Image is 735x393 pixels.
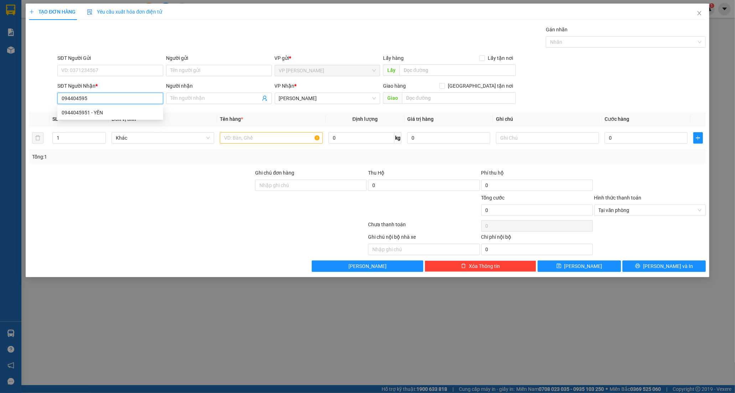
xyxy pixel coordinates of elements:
[496,132,599,144] input: Ghi Chú
[557,263,561,269] span: save
[481,195,505,201] span: Tổng cước
[383,92,402,104] span: Giao
[262,95,268,101] span: user-add
[635,263,640,269] span: printer
[694,135,703,141] span: plus
[445,82,516,90] span: [GEOGRAPHIC_DATA] tận nơi
[493,112,601,126] th: Ghi chú
[29,9,76,15] span: TẠO ĐƠN HÀNG
[87,9,93,15] img: icon
[166,54,272,62] div: Người gửi
[383,64,399,76] span: Lấy
[643,262,693,270] span: [PERSON_NAME] và In
[87,9,162,15] span: Yêu cầu xuất hóa đơn điện tử
[32,132,43,144] button: delete
[622,260,706,272] button: printer[PERSON_NAME] và In
[383,55,404,61] span: Lấy hàng
[368,244,480,255] input: Nhập ghi chú
[279,93,376,104] span: Hồ Chí Minh
[116,133,210,143] span: Khác
[220,116,243,122] span: Tên hàng
[697,10,702,16] span: close
[62,109,159,117] div: 0944045951 - YẾN
[220,132,322,144] input: VD: Bàn, Ghế
[599,205,702,216] span: Tại văn phòng
[605,116,629,122] span: Cước hàng
[255,180,367,191] input: Ghi chú đơn hàng
[57,54,163,62] div: SĐT Người Gửi
[57,82,163,90] div: SĐT Người Nhận
[693,132,703,144] button: plus
[29,9,34,14] span: plus
[52,116,58,122] span: SL
[32,153,284,161] div: Tổng: 1
[275,83,295,89] span: VP Nhận
[538,260,621,272] button: save[PERSON_NAME]
[481,169,593,180] div: Phí thu hộ
[312,260,423,272] button: [PERSON_NAME]
[407,116,434,122] span: Giá trị hàng
[368,233,480,244] div: Ghi chú nội bộ nhà xe
[394,132,402,144] span: kg
[689,4,709,24] button: Close
[348,262,387,270] span: [PERSON_NAME]
[425,260,536,272] button: deleteXóa Thông tin
[469,262,500,270] span: Xóa Thông tin
[546,27,568,32] label: Gán nhãn
[402,92,516,104] input: Dọc đường
[255,170,294,176] label: Ghi chú đơn hàng
[594,195,642,201] label: Hình thức thanh toán
[399,64,516,76] input: Dọc đường
[461,263,466,269] span: delete
[485,54,516,62] span: Lấy tận nơi
[368,170,384,176] span: Thu Hộ
[279,65,376,76] span: VP Phan Rang
[166,82,272,90] div: Người nhận
[275,54,381,62] div: VP gửi
[352,116,378,122] span: Định lượng
[57,107,163,118] div: 0944045951 - YẾN
[367,221,480,233] div: Chưa thanh toán
[481,233,593,244] div: Chi phí nội bộ
[383,83,406,89] span: Giao hàng
[564,262,602,270] span: [PERSON_NAME]
[407,132,490,144] input: 0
